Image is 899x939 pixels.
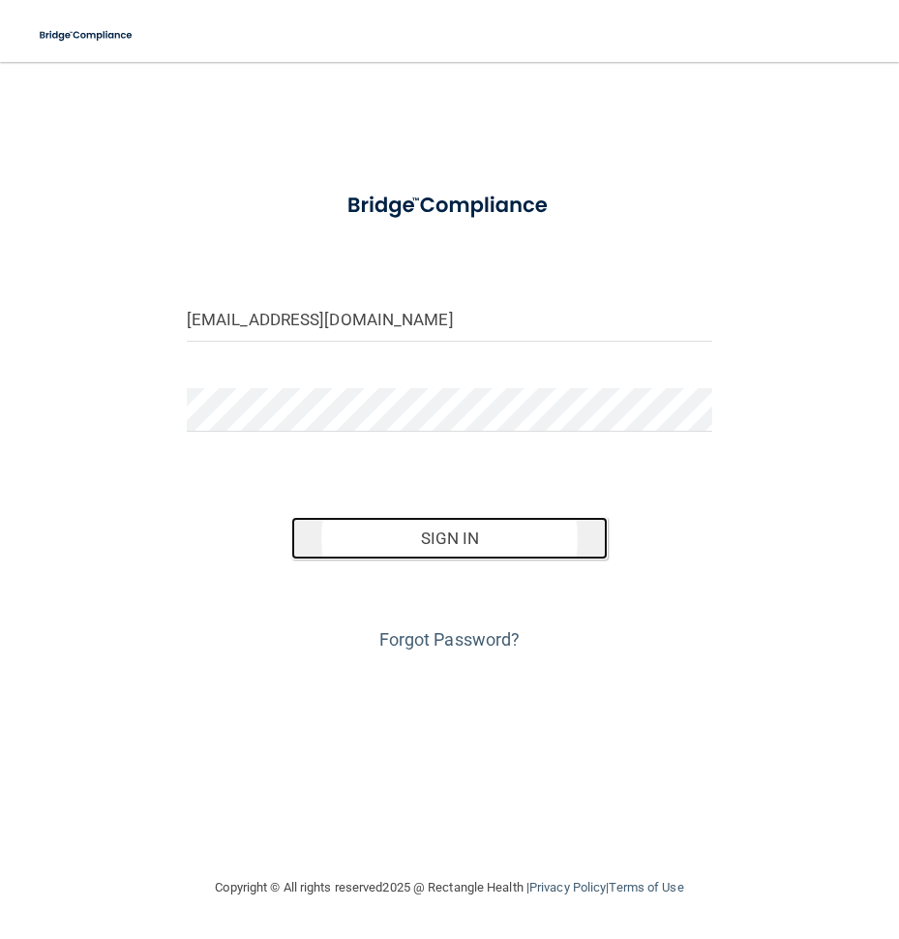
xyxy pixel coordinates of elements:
div: Copyright © All rights reserved 2025 @ Rectangle Health | | [97,857,803,919]
a: Privacy Policy [529,880,606,894]
img: bridge_compliance_login_screen.278c3ca4.svg [29,15,144,55]
a: Terms of Use [609,880,683,894]
a: Forgot Password? [379,629,521,650]
input: Email [187,298,712,342]
img: bridge_compliance_login_screen.278c3ca4.svg [325,178,574,233]
button: Sign In [291,517,607,560]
